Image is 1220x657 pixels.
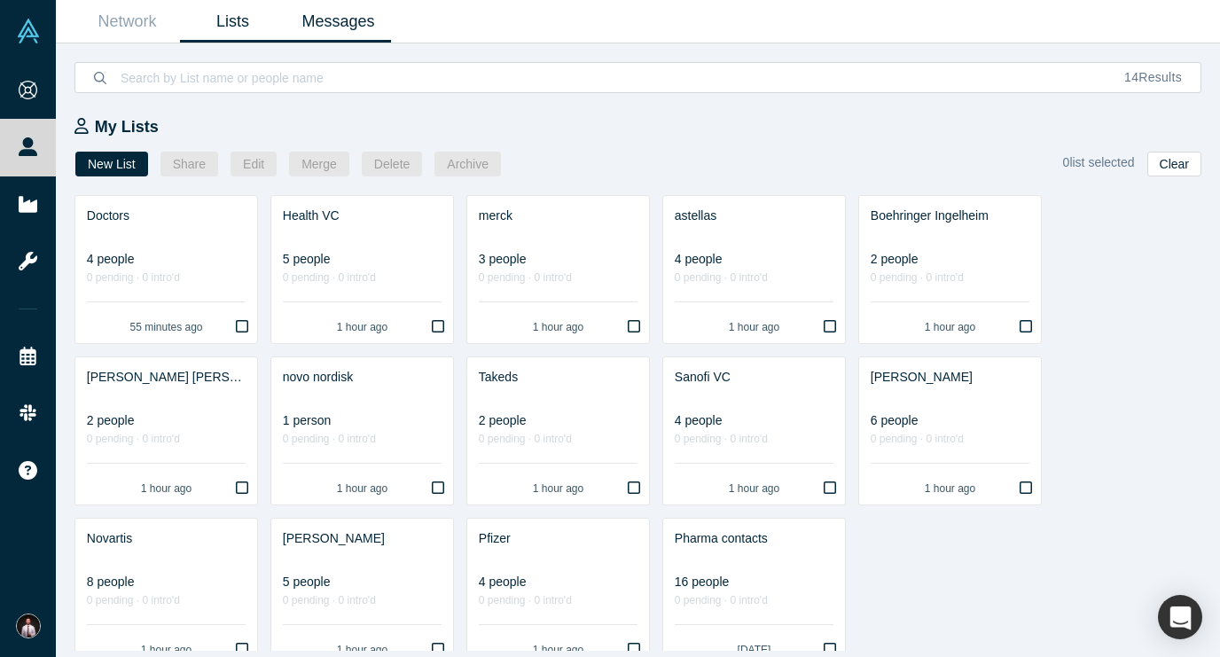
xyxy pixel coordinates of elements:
[271,196,453,343] a: Health VC5 people0 pending · 0 intro'd1 hour ago
[675,207,833,225] div: astellas
[1063,155,1135,169] span: 0 list selected
[675,481,833,497] div: 1 hour ago
[87,430,246,449] div: 0 pending · 0 intro'd
[87,319,246,335] div: 55 minutes ago
[479,368,637,387] div: Takeds
[87,591,246,610] div: 0 pending · 0 intro'd
[119,57,1106,98] input: Search by List name or people name
[675,529,833,548] div: Pharma contacts
[283,430,442,449] div: 0 pending · 0 intro'd
[675,250,833,269] div: 4 people
[479,269,637,287] div: 0 pending · 0 intro'd
[226,473,257,504] button: Bookmark
[871,411,1029,430] div: 6 people
[74,115,1220,139] div: My Lists
[160,152,218,176] button: Share
[1124,70,1138,84] span: 14
[74,1,180,43] a: Network
[1124,70,1182,84] span: Results
[283,591,442,610] div: 0 pending · 0 intro'd
[283,207,442,225] div: Health VC
[283,529,442,548] div: [PERSON_NAME]
[479,207,637,225] div: merck
[618,312,649,343] button: Bookmark
[283,250,442,269] div: 5 people
[180,1,285,43] a: Lists
[859,196,1041,343] a: Boehringer Ingelheim2 people0 pending · 0 intro'd1 hour ago
[285,1,391,43] a: Messages
[479,481,637,497] div: 1 hour ago
[422,473,453,504] button: Bookmark
[871,207,1029,225] div: Boehringer Ingelheim
[675,411,833,430] div: 4 people
[675,573,833,591] div: 16 people
[675,430,833,449] div: 0 pending · 0 intro'd
[16,19,41,43] img: Alchemist Vault Logo
[675,591,833,610] div: 0 pending · 0 intro'd
[283,573,442,591] div: 5 people
[814,473,845,504] button: Bookmark
[663,357,845,504] a: Sanofi VC4 people0 pending · 0 intro'd1 hour ago
[814,312,845,343] button: Bookmark
[75,357,257,504] a: [PERSON_NAME] [PERSON_NAME] and Medtronic2 people0 pending · 0 intro'd1 hour ago
[871,319,1029,335] div: 1 hour ago
[226,312,257,343] button: Bookmark
[283,269,442,287] div: 0 pending · 0 intro'd
[283,481,442,497] div: 1 hour ago
[479,430,637,449] div: 0 pending · 0 intro'd
[479,591,637,610] div: 0 pending · 0 intro'd
[87,411,246,430] div: 2 people
[231,152,277,176] button: Edit
[859,357,1041,504] a: [PERSON_NAME]6 people0 pending · 0 intro'd1 hour ago
[479,573,637,591] div: 4 people
[675,319,833,335] div: 1 hour ago
[422,312,453,343] button: Bookmark
[871,368,1029,387] div: [PERSON_NAME]
[289,152,349,176] button: Merge
[871,269,1029,287] div: 0 pending · 0 intro'd
[479,319,637,335] div: 1 hour ago
[87,207,246,225] div: Doctors
[87,481,246,497] div: 1 hour ago
[362,152,422,176] button: Delete
[1010,312,1041,343] button: Bookmark
[87,368,246,387] div: [PERSON_NAME] [PERSON_NAME] and Medtronic
[467,357,649,504] a: Takeds2 people0 pending · 0 intro'd1 hour ago
[87,250,246,269] div: 4 people
[283,319,442,335] div: 1 hour ago
[618,473,649,504] button: Bookmark
[871,430,1029,449] div: 0 pending · 0 intro'd
[283,368,442,387] div: novo nordisk
[479,411,637,430] div: 2 people
[87,529,246,548] div: Novartis
[871,250,1029,269] div: 2 people
[1010,473,1041,504] button: Bookmark
[479,250,637,269] div: 3 people
[271,357,453,504] a: novo nordisk1 person0 pending · 0 intro'd1 hour ago
[87,573,246,591] div: 8 people
[283,411,442,430] div: 1 person
[467,196,649,343] a: merck3 people0 pending · 0 intro'd1 hour ago
[675,269,833,287] div: 0 pending · 0 intro'd
[663,196,845,343] a: astellas4 people0 pending · 0 intro'd1 hour ago
[675,368,833,387] div: Sanofi VC
[16,614,41,638] img: Denis Vurdov's Account
[1147,152,1201,176] button: Clear
[871,481,1029,497] div: 1 hour ago
[75,196,257,343] a: Doctors4 people0 pending · 0 intro'd55 minutes ago
[434,152,501,176] button: Archive
[479,529,637,548] div: Pfizer
[87,269,246,287] div: 0 pending · 0 intro'd
[75,152,148,176] button: New List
